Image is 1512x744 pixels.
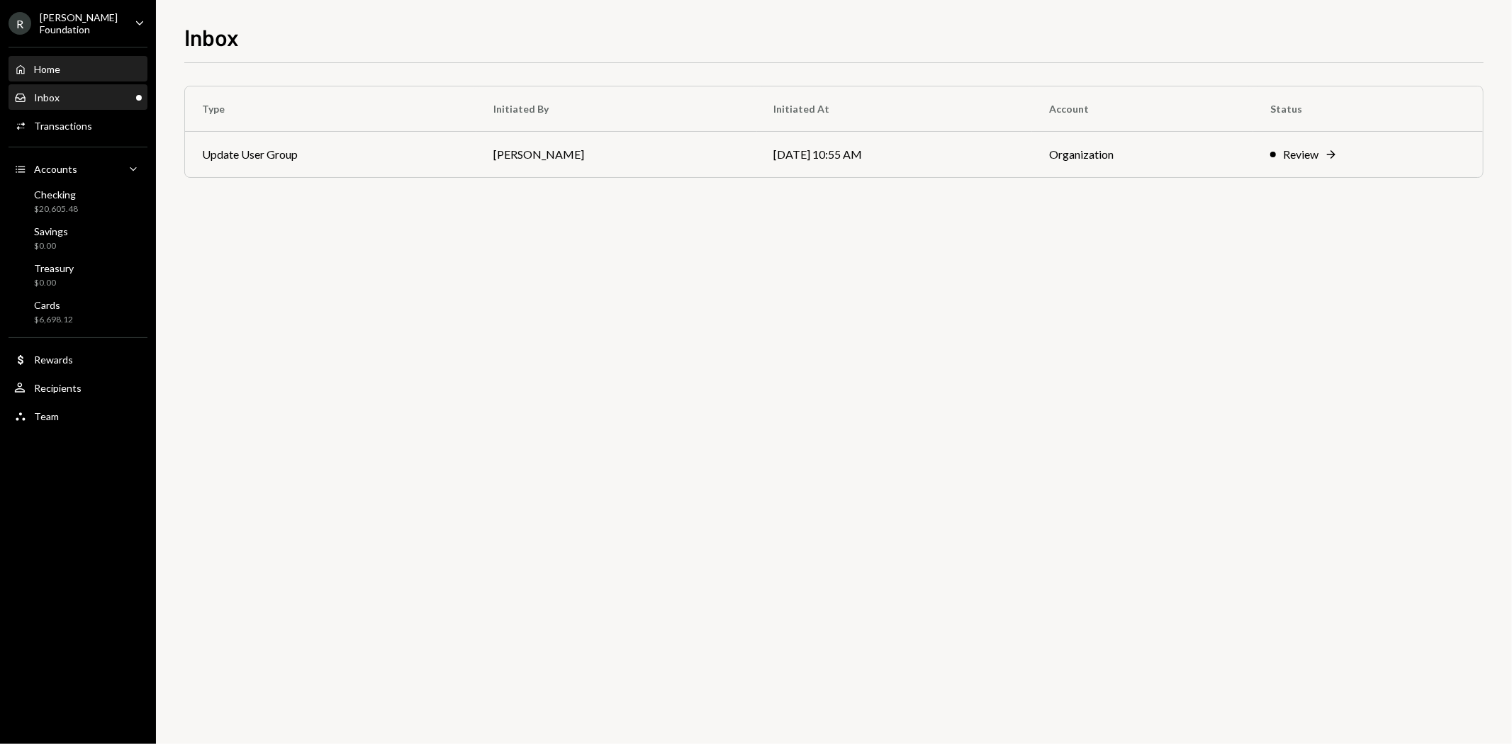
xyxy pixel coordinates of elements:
[34,203,78,215] div: $20,605.48
[476,132,756,177] td: [PERSON_NAME]
[9,346,147,372] a: Rewards
[1032,132,1253,177] td: Organization
[34,63,60,75] div: Home
[9,156,147,181] a: Accounts
[34,354,73,366] div: Rewards
[34,410,59,422] div: Team
[9,221,147,255] a: Savings$0.00
[34,299,73,311] div: Cards
[757,86,1033,132] th: Initiated At
[757,132,1033,177] td: [DATE] 10:55 AM
[9,113,147,138] a: Transactions
[476,86,756,132] th: Initiated By
[34,262,74,274] div: Treasury
[1253,86,1483,132] th: Status
[34,277,74,289] div: $0.00
[9,56,147,81] a: Home
[40,11,123,35] div: [PERSON_NAME] Foundation
[9,12,31,35] div: R
[185,132,476,177] td: Update User Group
[9,295,147,329] a: Cards$6,698.12
[1032,86,1253,132] th: Account
[9,375,147,400] a: Recipients
[34,120,92,132] div: Transactions
[1283,146,1318,163] div: Review
[34,314,73,326] div: $6,698.12
[34,225,68,237] div: Savings
[34,240,68,252] div: $0.00
[34,163,77,175] div: Accounts
[9,258,147,292] a: Treasury$0.00
[184,23,239,51] h1: Inbox
[185,86,476,132] th: Type
[9,84,147,110] a: Inbox
[34,382,82,394] div: Recipients
[34,188,78,201] div: Checking
[9,184,147,218] a: Checking$20,605.48
[34,91,60,103] div: Inbox
[9,403,147,429] a: Team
